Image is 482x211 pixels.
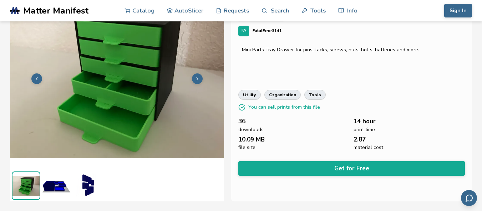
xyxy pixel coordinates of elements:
span: 36 [238,118,245,125]
p: You can sell prints from this file [248,103,320,111]
span: Matter Manifest [23,6,88,16]
span: material cost [354,145,383,150]
a: utility [238,90,261,100]
button: Get for Free [238,161,465,176]
button: Sign In [444,4,472,17]
a: organization [264,90,301,100]
span: 10.09 MB [238,136,265,143]
div: Mini Parts Tray Drawer for pins, tacks, screws, nuts, bolts, batteries and more. [242,47,461,53]
span: 2.87 [354,136,366,143]
span: file size [238,145,255,150]
span: 14 hour [354,118,376,125]
button: Send feedback via email [461,190,477,206]
p: FatalError3141 [253,27,282,35]
a: tools [304,90,326,100]
span: FA [242,29,246,33]
span: downloads [238,127,264,133]
span: print time [354,127,375,133]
